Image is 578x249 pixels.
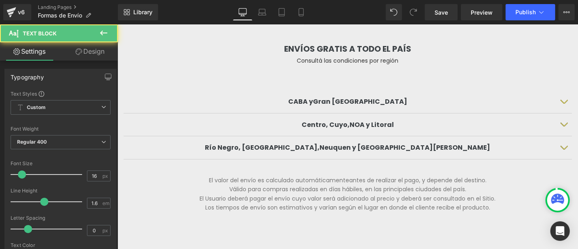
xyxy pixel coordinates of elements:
[88,118,373,128] strong: Río Negro, [GEOGRAPHIC_DATA],
[291,4,311,20] a: Mobile
[11,215,111,221] div: Letter Spacing
[506,4,555,20] button: Publish
[3,4,31,20] a: v6
[23,30,56,37] span: Text Block
[386,4,402,20] button: Undo
[102,228,109,233] span: px
[112,161,349,169] span: Válido para compras realizadas en días hábiles, en las principales ciudades del país.
[17,139,47,145] b: Regular 400
[11,69,44,81] div: Typography
[550,221,570,241] div: Open Intercom Messenger
[272,4,291,20] a: Tablet
[435,8,448,17] span: Save
[252,4,272,20] a: Laptop
[11,188,111,194] div: Line Height
[11,161,111,166] div: Font Size
[202,118,373,128] span: Neuquen y [GEOGRAPHIC_DATA][PERSON_NAME]
[16,7,26,17] div: v6
[38,4,118,11] a: Landing Pages
[133,9,152,16] span: Library
[102,173,109,179] span: px
[167,19,294,30] b: ENVÍOS GRATIS A TODO EL PAÍS
[11,90,111,97] div: Text Styles
[61,42,120,61] a: Design
[11,242,111,248] div: Text Color
[118,4,158,20] a: New Library
[461,4,502,20] a: Preview
[91,152,232,160] span: El valor del envío es calculado automáticamente
[405,4,422,20] button: Redo
[232,96,276,105] span: NOA y Litoral
[558,4,575,20] button: More
[232,152,369,160] span: antes de realizar el pago, y depende del destino.
[471,8,493,17] span: Preview
[184,96,276,105] strong: Centro, Cuyo,
[233,4,252,20] a: Desktop
[38,12,82,19] span: Formas de Envío
[171,72,290,82] strong: CABA y
[27,104,46,111] b: Custom
[83,170,378,187] font: El Usuario deberá pagar el envío cuyo valor será adicionado al precio y deberá ser consultado en ...
[11,126,111,132] div: Font Weight
[515,9,536,15] span: Publish
[102,201,109,206] span: em
[196,72,290,82] span: Gran [GEOGRAPHIC_DATA]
